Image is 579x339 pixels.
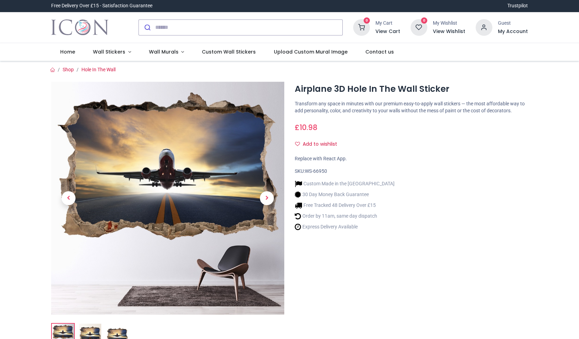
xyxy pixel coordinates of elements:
li: Express Delivery Available [295,223,395,231]
span: Home [60,48,75,55]
div: My Wishlist [433,20,465,27]
a: Logo of Icon Wall Stickers [51,18,109,37]
span: Previous [62,191,76,205]
a: Trustpilot [507,2,528,9]
span: Upload Custom Mural Image [274,48,348,55]
li: Free Tracked 48 Delivery Over £15 [295,202,395,209]
i: Add to wishlist [295,142,300,146]
span: £ [295,122,317,132]
a: Previous [51,116,86,280]
div: My Cart [375,20,400,27]
a: Wall Murals [140,43,193,61]
a: Hole In The Wall [81,67,116,72]
button: Submit [139,20,155,35]
li: Order by 11am, same day dispatch [295,212,395,220]
span: Wall Murals [149,48,179,55]
a: 0 [353,24,370,30]
div: SKU: [295,168,528,175]
li: Custom Made in the [GEOGRAPHIC_DATA] [295,180,395,187]
span: 10.98 [300,122,317,132]
a: 0 [411,24,427,30]
sup: 0 [364,17,370,24]
img: Airplane 3D Hole In The Wall Sticker [51,82,284,315]
span: Contact us [365,48,394,55]
span: Custom Wall Stickers [202,48,256,55]
div: Guest [498,20,528,27]
p: Transform any space in minutes with our premium easy-to-apply wall stickers — the most affordable... [295,100,528,114]
a: My Account [498,28,528,35]
div: Free Delivery Over £15 - Satisfaction Guarantee [51,2,152,9]
a: Wall Stickers [84,43,140,61]
a: View Cart [375,28,400,35]
span: Wall Stickers [93,48,125,55]
span: Next [260,191,274,205]
h1: Airplane 3D Hole In The Wall Sticker [295,83,528,95]
a: View Wishlist [433,28,465,35]
a: Shop [63,67,74,72]
div: Replace with React App. [295,155,528,162]
button: Add to wishlistAdd to wishlist [295,138,343,150]
span: WS-66950 [305,168,327,174]
img: Icon Wall Stickers [51,18,109,37]
a: Next [249,116,284,280]
li: 30 Day Money Back Guarantee [295,191,395,198]
sup: 0 [421,17,428,24]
